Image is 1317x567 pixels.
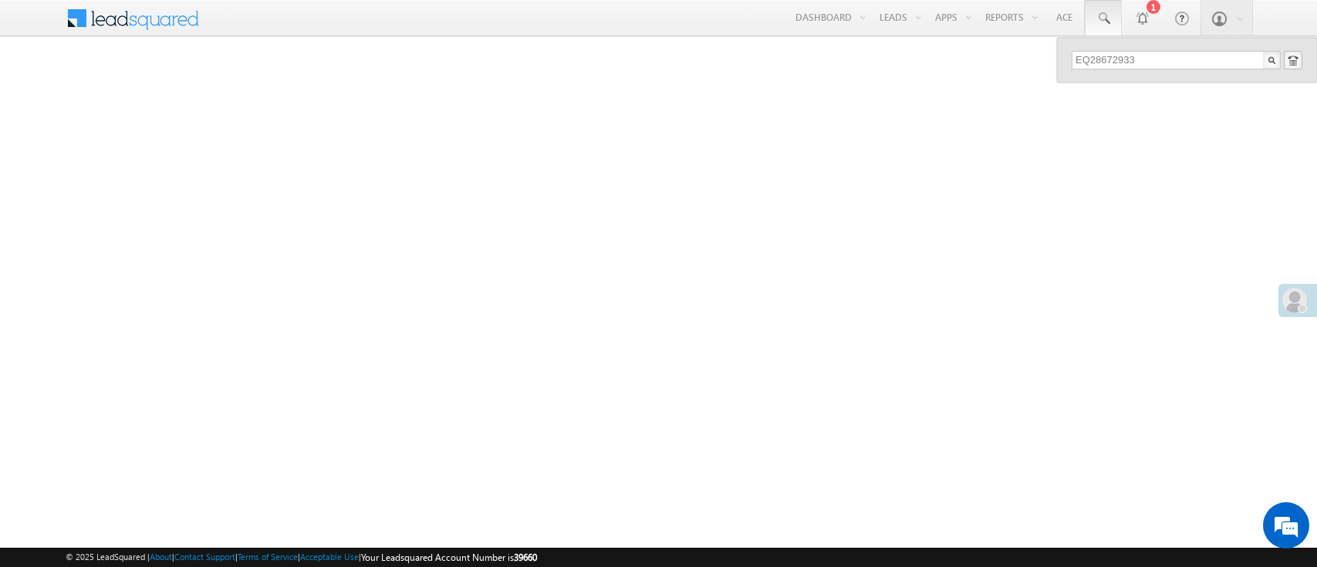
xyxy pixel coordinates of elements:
[66,550,537,565] span: © 2025 LeadSquared | | | | |
[238,552,298,562] a: Terms of Service
[514,552,537,563] span: 39660
[300,552,359,562] a: Acceptable Use
[174,552,235,562] a: Contact Support
[361,552,537,563] span: Your Leadsquared Account Number is
[150,552,172,562] a: About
